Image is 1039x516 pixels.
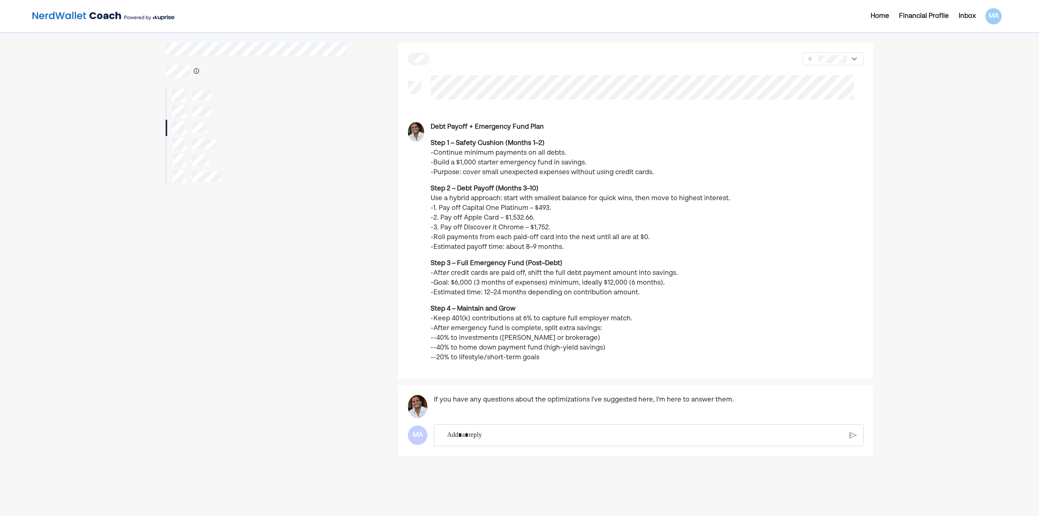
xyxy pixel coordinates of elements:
div: Home [871,11,889,21]
div: MA [408,425,427,445]
div: Inbox [959,11,976,21]
pre: If you have any questions about the optimizations I've suggested here, I'm here to answer them. [434,395,734,406]
p: -Keep 401(k) contributions at 6% to capture full employer match. -After emergency fund is complet... [431,304,730,363]
strong: Step 3 – Full Emergency Fund (Post–Debt) [431,260,563,267]
strong: Step 4 – Maintain and Grow [431,306,515,312]
div: MA [985,8,1002,24]
p: Use a hybrid approach: start with smallest balance for quick wins, then move to highest interest.... [431,184,730,252]
strong: Step 1 – Safety Cushion (Months 1–2) [431,140,545,147]
p: -Continue minimum payments on all debts. -Build a $1,000 starter emergency fund in savings. -Purp... [431,138,730,177]
p: -After credit cards are paid off, shift the full debt payment amount into savings. -Goal: $6,000 ... [431,259,730,298]
div: Rich Text Editor. Editing area: main [443,425,847,446]
div: Financial Profile [899,11,949,21]
strong: Debt Payoff + Emergency Fund Plan [431,124,544,130]
strong: Step 2 – Debt Payoff (Months 3–10) [431,186,539,192]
